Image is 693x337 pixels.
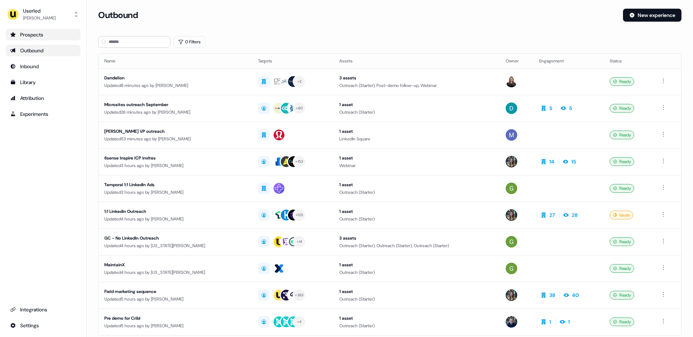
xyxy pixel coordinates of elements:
th: Name [99,54,252,68]
a: Go to integrations [6,320,80,331]
div: Updated 8 minutes ago by [PERSON_NAME] [104,82,247,89]
img: Geneviève [506,76,517,87]
div: Integrations [10,306,76,313]
div: 1 [549,318,551,325]
div: Outreach (Starter) [339,109,494,116]
div: Outreach (Starter), Outreach (Starter), Outreach (Starter) [339,242,494,249]
div: Updated 3 hours ago by [PERSON_NAME] [104,189,247,196]
div: [PERSON_NAME] [23,14,56,22]
div: LinkedIn Square [339,135,494,143]
img: Georgia [506,183,517,194]
div: + 14 [297,238,302,245]
div: 1 asset [339,181,494,188]
div: 3 assets [339,235,494,242]
a: Go to prospects [6,29,80,40]
div: Experiments [10,110,76,118]
div: Ready [610,237,634,246]
div: Prospects [10,31,76,38]
div: Temporal 1:1 LinkedIn Ads [104,181,247,188]
div: Ready [610,104,634,113]
div: 15 [571,158,576,165]
div: Outbound [10,47,76,54]
div: Library [10,79,76,86]
div: Ready [610,291,634,299]
th: Targets [252,54,334,68]
div: 1 asset [339,315,494,322]
div: 28 [572,211,577,219]
div: Ready [610,131,634,139]
div: 1 asset [339,154,494,162]
a: Go to integrations [6,304,80,315]
div: Outreach (Starter) [339,322,494,329]
div: Inbound [10,63,76,70]
div: Outreach (Starter), Post-demo follow-up, Webinar [339,82,494,89]
div: Updated 26 minutes ago by [PERSON_NAME] [104,109,247,116]
th: Assets [334,54,500,68]
div: + 283 [295,292,304,298]
th: Status [604,54,653,68]
img: Marcus [506,129,517,141]
div: 1 asset [339,128,494,135]
div: Microsites outreach September [104,101,247,108]
div: 1 asset [339,261,494,268]
div: Outreach (Starter) [339,296,494,303]
img: Charlotte [506,289,517,301]
div: 6sense Inspire ICP invites [104,154,247,162]
div: Ready [610,157,634,166]
th: Engagement [533,54,604,68]
div: GC - No LinkedIn Outreach [104,235,247,242]
div: Ready [610,77,634,86]
th: Owner [500,54,533,68]
div: 5 [569,105,572,112]
div: Outreach (Starter) [339,215,494,223]
div: Updated 4 hours ago by [US_STATE][PERSON_NAME] [104,242,247,249]
div: 1 asset [339,208,494,215]
img: James [506,316,517,328]
div: + 153 [295,158,303,165]
div: 1 [568,318,570,325]
img: Charlotte [506,209,517,221]
img: Georgia [506,236,517,248]
img: David [506,102,517,114]
button: Userled[PERSON_NAME] [6,6,80,23]
div: Ready [610,184,634,193]
div: MaintainX [104,261,247,268]
div: + 125 [296,212,303,218]
div: Ready [610,264,634,273]
img: Georgia [506,263,517,274]
div: Ready [610,318,634,326]
a: Go to experiments [6,108,80,120]
div: Dandelion [104,74,247,82]
div: 1:1 Linkedin Outreach [104,208,247,215]
a: Go to outbound experience [6,45,80,56]
a: Go to Inbound [6,61,80,72]
a: Go to attribution [6,92,80,104]
div: 40 [572,292,579,299]
h3: Outbound [98,10,138,21]
div: + 4 [297,319,302,325]
div: Userled [23,7,56,14]
div: Attribution [10,95,76,102]
div: 38 [549,292,555,299]
div: Updated 5 hours ago by [PERSON_NAME] [104,296,247,303]
div: Pre demo for Cribl [104,315,247,322]
div: Field marketing sequence [104,288,247,295]
div: 3 assets [339,74,494,82]
div: Issues [610,211,633,219]
div: Updated 53 minutes ago by [PERSON_NAME] [104,135,247,143]
button: 0 Filters [173,36,205,48]
div: Settings [10,322,76,329]
div: Outreach (Starter) [339,189,494,196]
div: 27 [549,211,555,219]
div: Updated 4 hours ago by [US_STATE][PERSON_NAME] [104,269,247,276]
div: + 2 [297,78,302,85]
div: Updated 3 hours ago by [PERSON_NAME] [104,162,247,169]
div: Webinar [339,162,494,169]
div: + 80 [296,105,303,111]
div: 1 asset [339,288,494,295]
div: 5 [549,105,552,112]
div: 1 asset [339,101,494,108]
a: Go to templates [6,76,80,88]
div: Outreach (Starter) [339,269,494,276]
